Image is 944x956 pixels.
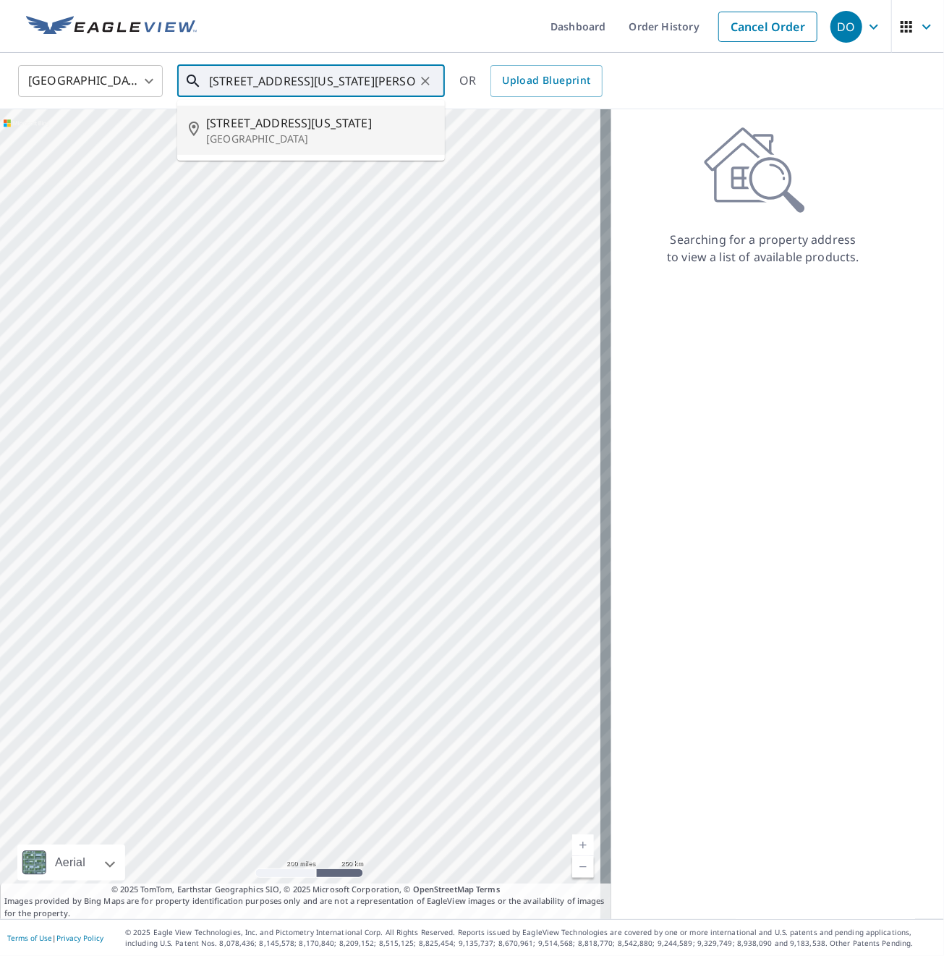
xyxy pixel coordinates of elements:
[476,884,500,894] a: Terms
[459,65,603,97] div: OR
[718,12,817,42] a: Cancel Order
[26,16,197,38] img: EV Logo
[415,71,435,91] button: Clear
[7,934,103,942] p: |
[413,884,474,894] a: OpenStreetMap
[502,72,590,90] span: Upload Blueprint
[206,132,433,146] p: [GEOGRAPHIC_DATA]
[111,884,500,896] span: © 2025 TomTom, Earthstar Geographics SIO, © 2025 Microsoft Corporation, ©
[7,933,52,943] a: Terms of Use
[490,65,602,97] a: Upload Blueprint
[56,933,103,943] a: Privacy Policy
[17,845,125,881] div: Aerial
[572,856,594,878] a: Current Level 5, Zoom Out
[51,845,90,881] div: Aerial
[830,11,862,43] div: DO
[666,231,860,266] p: Searching for a property address to view a list of available products.
[209,61,415,101] input: Search by address or latitude-longitude
[572,834,594,856] a: Current Level 5, Zoom In
[18,61,163,101] div: [GEOGRAPHIC_DATA]
[206,114,433,132] span: [STREET_ADDRESS][US_STATE]
[125,927,937,949] p: © 2025 Eagle View Technologies, Inc. and Pictometry International Corp. All Rights Reserved. Repo...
